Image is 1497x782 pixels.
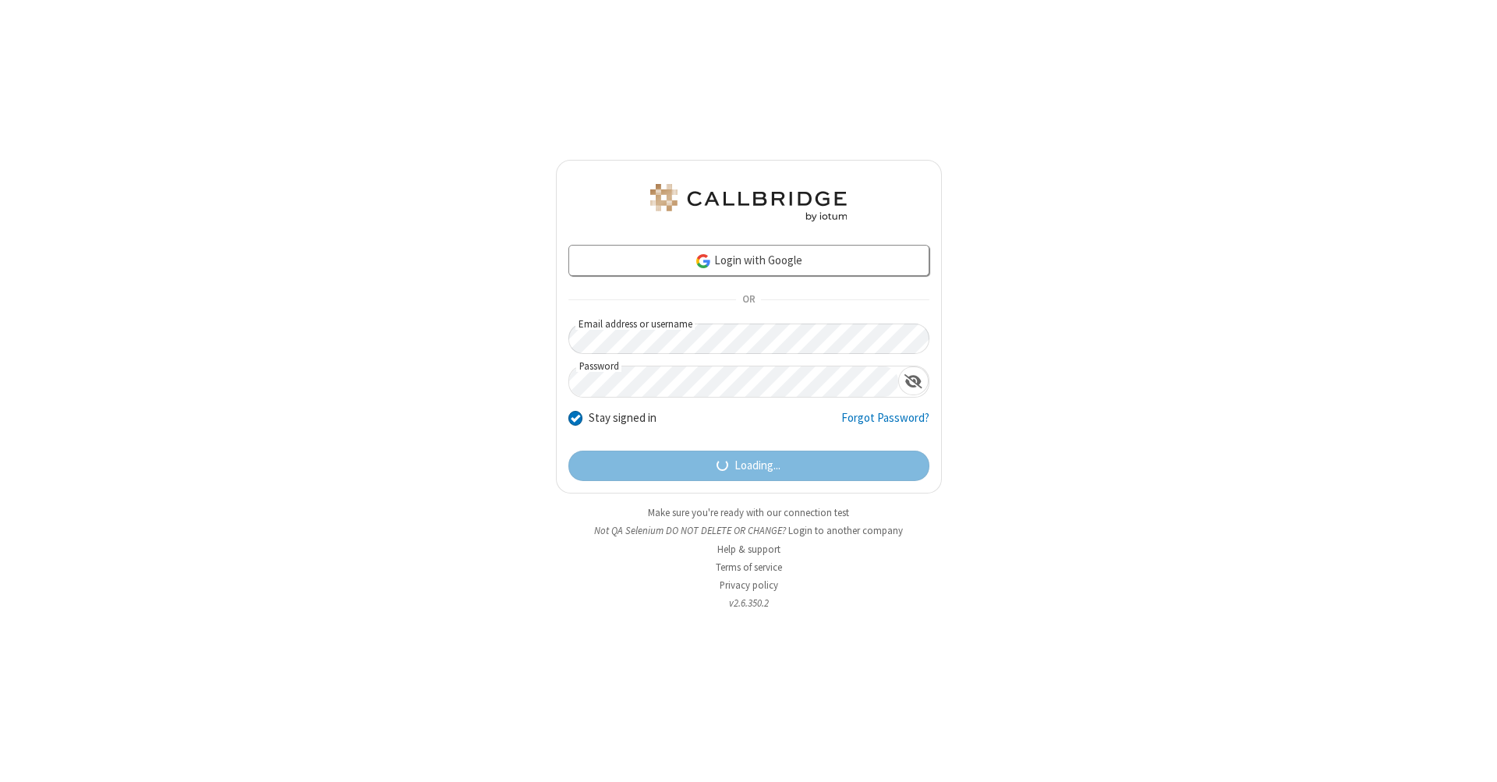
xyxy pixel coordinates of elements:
li: v2.6.350.2 [556,596,942,610]
a: Make sure you're ready with our connection test [648,506,849,519]
label: Stay signed in [589,409,656,427]
button: Loading... [568,451,929,482]
a: Forgot Password? [841,409,929,439]
button: Login to another company [788,523,903,538]
span: Loading... [734,457,780,475]
img: google-icon.png [695,253,712,270]
a: Terms of service [716,561,782,574]
input: Password [569,366,898,397]
img: QA Selenium DO NOT DELETE OR CHANGE [647,184,850,221]
div: Show password [898,366,929,395]
span: OR [736,289,761,311]
a: Privacy policy [720,579,778,592]
li: Not QA Selenium DO NOT DELETE OR CHANGE? [556,523,942,538]
input: Email address or username [568,324,929,354]
a: Help & support [717,543,780,556]
a: Login with Google [568,245,929,276]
